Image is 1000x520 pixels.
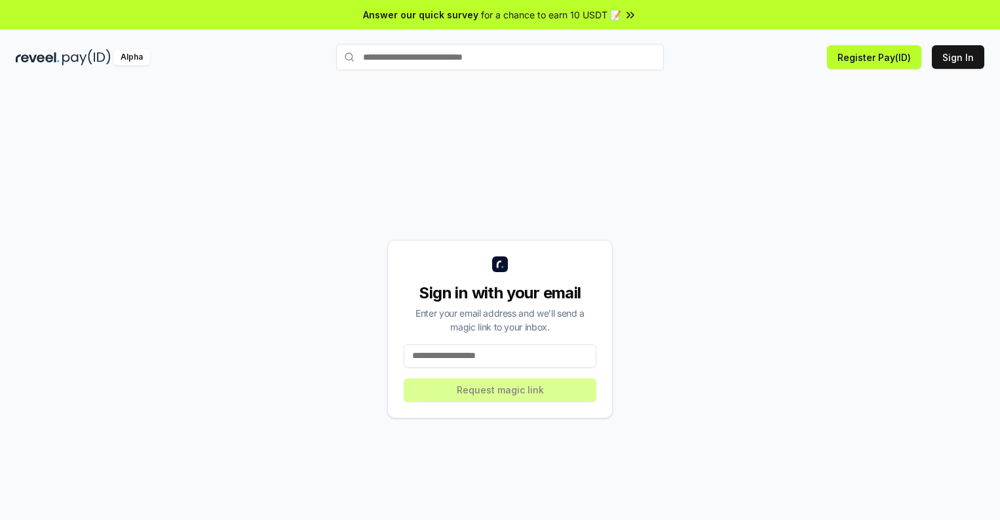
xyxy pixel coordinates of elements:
img: reveel_dark [16,49,60,66]
img: pay_id [62,49,111,66]
span: Answer our quick survey [363,8,478,22]
img: logo_small [492,256,508,272]
button: Register Pay(ID) [827,45,921,69]
div: Sign in with your email [404,283,596,304]
span: for a chance to earn 10 USDT 📝 [481,8,621,22]
div: Alpha [113,49,150,66]
button: Sign In [932,45,984,69]
div: Enter your email address and we’ll send a magic link to your inbox. [404,306,596,334]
